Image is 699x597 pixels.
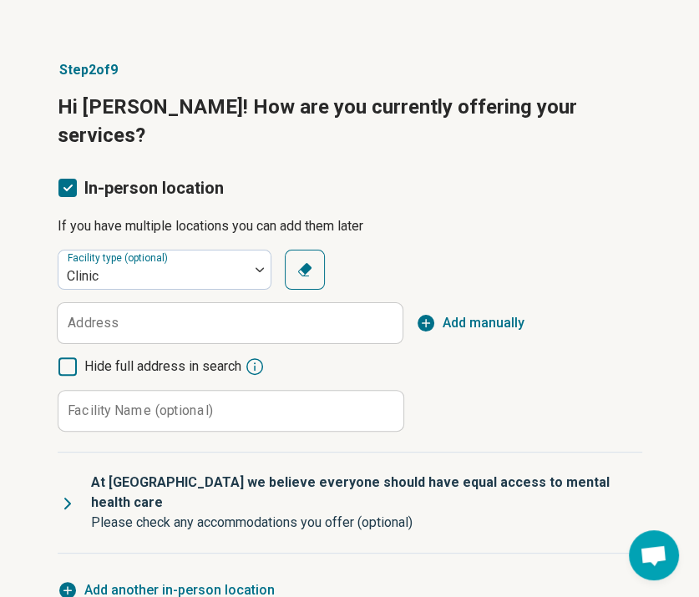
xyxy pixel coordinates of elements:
label: Facility Name (optional) [68,403,213,417]
span: Add manually [443,313,524,333]
p: Hi [PERSON_NAME]! How are you currently offering your services? [58,94,642,149]
p: At [GEOGRAPHIC_DATA] we believe everyone should have equal access to mental health care [91,473,629,513]
label: Address [68,316,119,330]
p: Please check any accommodations you offer (optional) [91,513,629,533]
span: In-person location [84,178,224,198]
p: Step 2 of 9 [58,60,642,80]
summary: At [GEOGRAPHIC_DATA] we believe everyone should have equal access to mental health carePlease che... [58,453,642,553]
button: Add manually [416,313,524,333]
span: Hide full address in search [84,357,241,377]
p: If you have multiple locations you can add them later [58,216,642,236]
div: Open chat [629,530,679,580]
label: Facility type (optional) [68,253,171,265]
